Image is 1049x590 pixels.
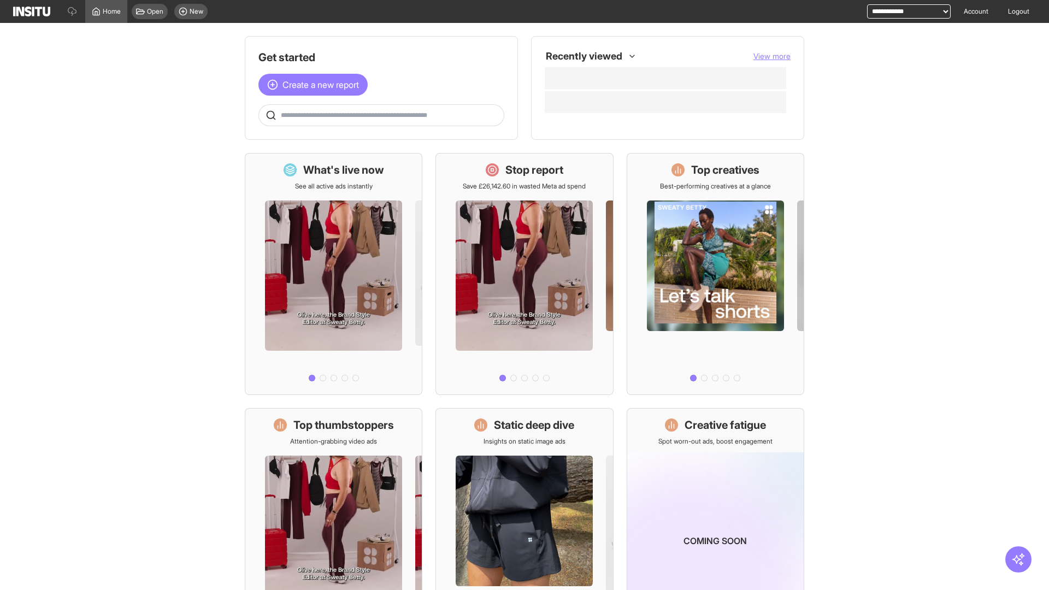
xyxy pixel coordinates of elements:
h1: Static deep dive [494,417,574,433]
h1: Top creatives [691,162,759,178]
p: Insights on static image ads [484,437,565,446]
p: See all active ads instantly [295,182,373,191]
a: What's live nowSee all active ads instantly [245,153,422,395]
p: Attention-grabbing video ads [290,437,377,446]
span: New [190,7,203,16]
p: Save £26,142.60 in wasted Meta ad spend [463,182,586,191]
a: Stop reportSave £26,142.60 in wasted Meta ad spend [435,153,613,395]
h1: Top thumbstoppers [293,417,394,433]
p: Best-performing creatives at a glance [660,182,771,191]
h1: What's live now [303,162,384,178]
button: View more [753,51,791,62]
span: Create a new report [282,78,359,91]
img: Logo [13,7,50,16]
a: Top creativesBest-performing creatives at a glance [627,153,804,395]
h1: Stop report [505,162,563,178]
span: Open [147,7,163,16]
h1: Get started [258,50,504,65]
button: Create a new report [258,74,368,96]
span: Home [103,7,121,16]
span: View more [753,51,791,61]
